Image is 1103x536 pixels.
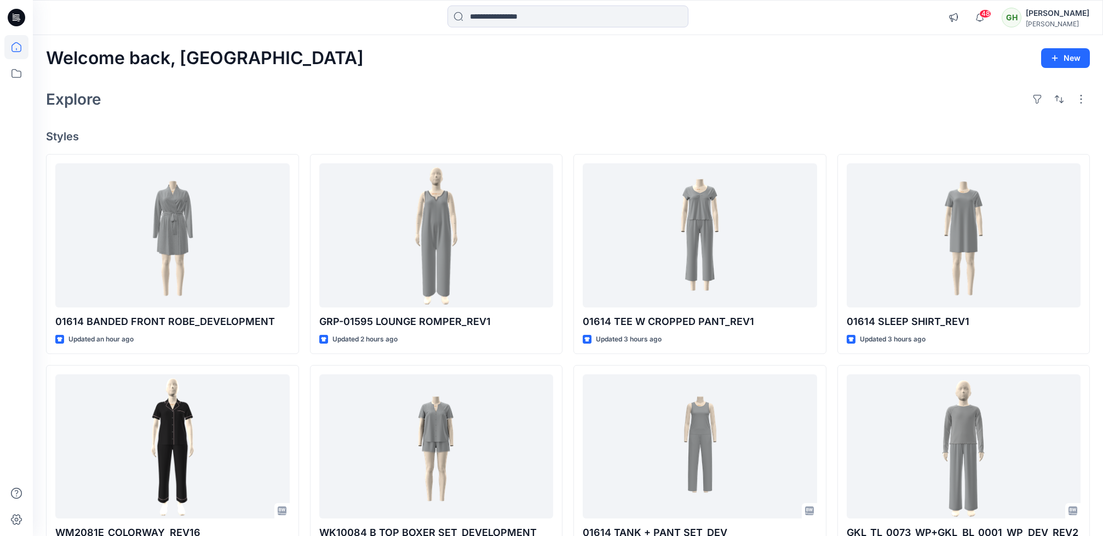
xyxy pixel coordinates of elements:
a: 01614 SLEEP SHIRT_REV1 [847,163,1081,307]
p: 01614 SLEEP SHIRT_REV1 [847,314,1081,329]
a: WM2081E_COLORWAY_REV16 [55,374,290,518]
p: Updated 2 hours ago [332,334,398,345]
a: 01614 BANDED FRONT ROBE_DEVELOPMENT [55,163,290,307]
a: GRP-01595 LOUNGE ROMPER_REV1 [319,163,554,307]
p: Updated 3 hours ago [596,334,662,345]
button: New [1041,48,1090,68]
p: GRP-01595 LOUNGE ROMPER_REV1 [319,314,554,329]
p: 01614 TEE W CROPPED PANT_REV1 [583,314,817,329]
a: WK10084 B TOP BOXER SET_DEVELOPMENT [319,374,554,518]
p: 01614 BANDED FRONT ROBE_DEVELOPMENT [55,314,290,329]
div: [PERSON_NAME] [1026,20,1089,28]
h4: Styles [46,130,1090,143]
span: 48 [979,9,991,18]
div: GH [1002,8,1021,27]
a: 01614 TEE W CROPPED PANT_REV1 [583,163,817,307]
a: GKL_TL_0073_WP+GKL_BL_0001_WP_DEV_REV2 [847,374,1081,518]
p: Updated an hour ago [68,334,134,345]
a: 01614 TANK + PANT SET_DEV [583,374,817,518]
h2: Welcome back, [GEOGRAPHIC_DATA] [46,48,364,69]
h2: Explore [46,90,101,108]
div: [PERSON_NAME] [1026,7,1089,20]
p: Updated 3 hours ago [860,334,926,345]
